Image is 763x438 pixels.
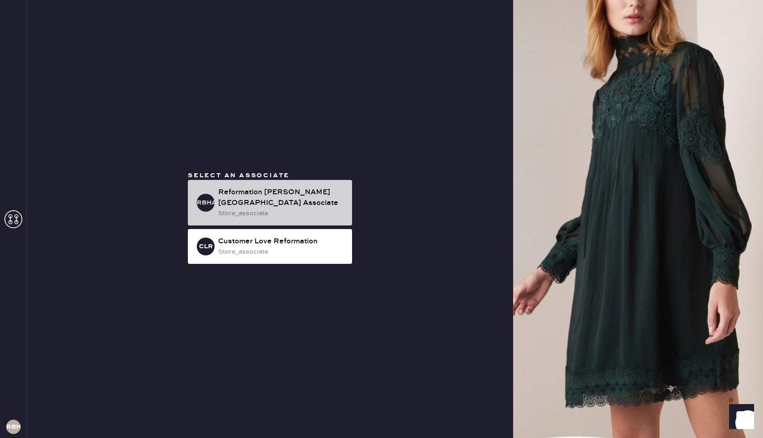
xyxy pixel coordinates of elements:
h3: CLR [199,243,213,250]
div: store_associate [218,247,345,257]
div: Reformation [PERSON_NAME][GEOGRAPHIC_DATA] Associate [218,187,345,209]
iframe: Front Chat [721,398,759,436]
span: Select an associate [188,171,290,179]
h3: RBHA [197,200,215,206]
div: Customer Love Reformation [218,236,345,247]
div: store_associate [218,209,345,218]
h3: RBH [6,424,21,430]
